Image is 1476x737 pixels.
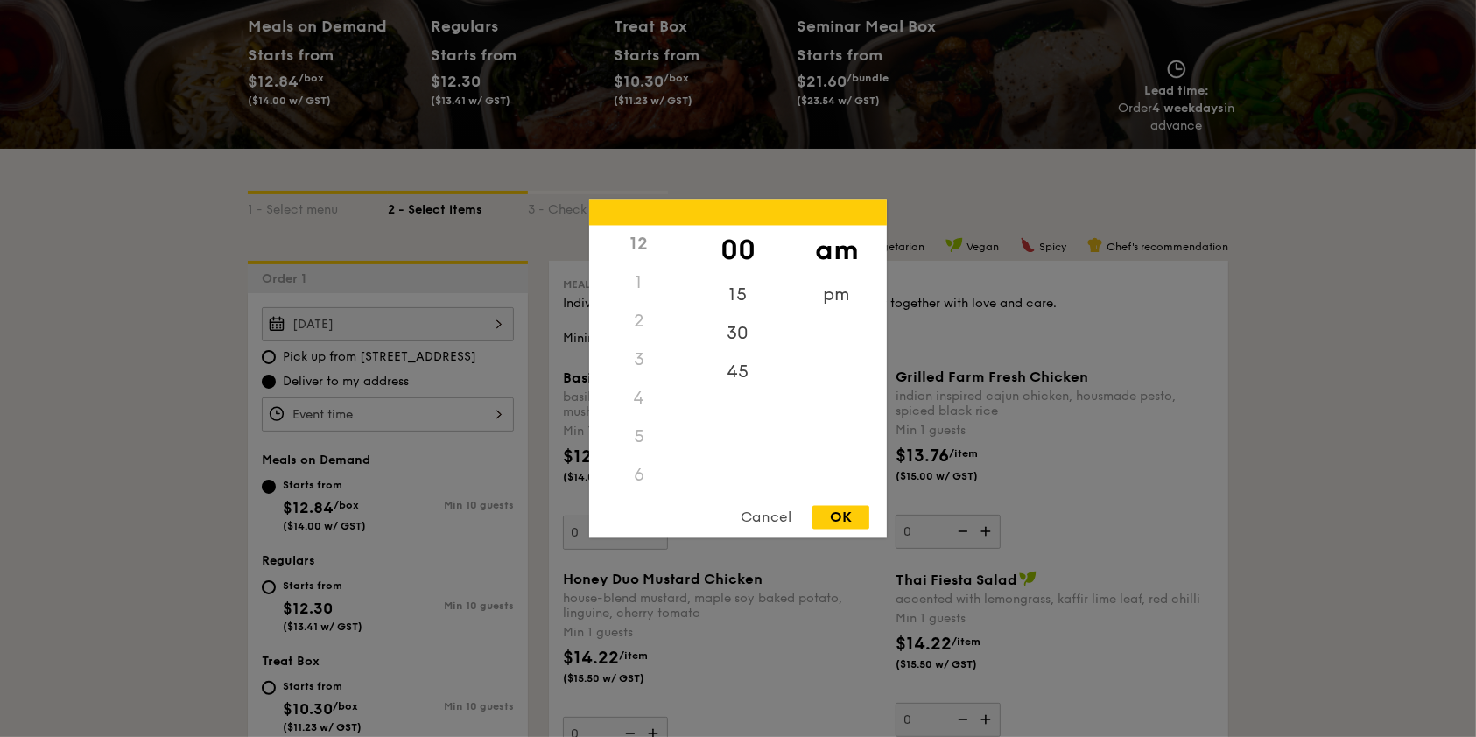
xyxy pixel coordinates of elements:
[787,226,886,277] div: am
[589,341,688,380] div: 3
[589,380,688,418] div: 4
[688,226,787,277] div: 00
[812,506,869,530] div: OK
[589,303,688,341] div: 2
[589,264,688,303] div: 1
[589,457,688,495] div: 6
[688,277,787,315] div: 15
[787,277,886,315] div: pm
[688,354,787,392] div: 45
[589,226,688,264] div: 12
[723,506,809,530] div: Cancel
[688,315,787,354] div: 30
[589,418,688,457] div: 5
